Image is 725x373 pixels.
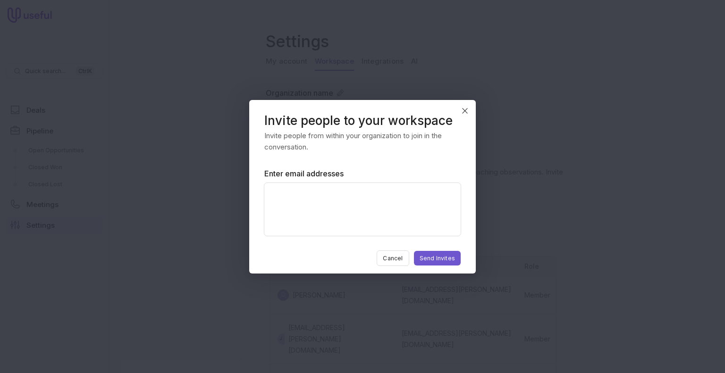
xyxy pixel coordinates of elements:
[377,250,409,266] button: Cancel
[458,104,472,118] button: Close
[264,168,344,179] label: Enter email addresses
[264,130,461,153] p: Invite people from within your organization to join in the conversation.
[414,251,461,265] button: Send Invites
[264,115,461,126] header: Invite people to your workspace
